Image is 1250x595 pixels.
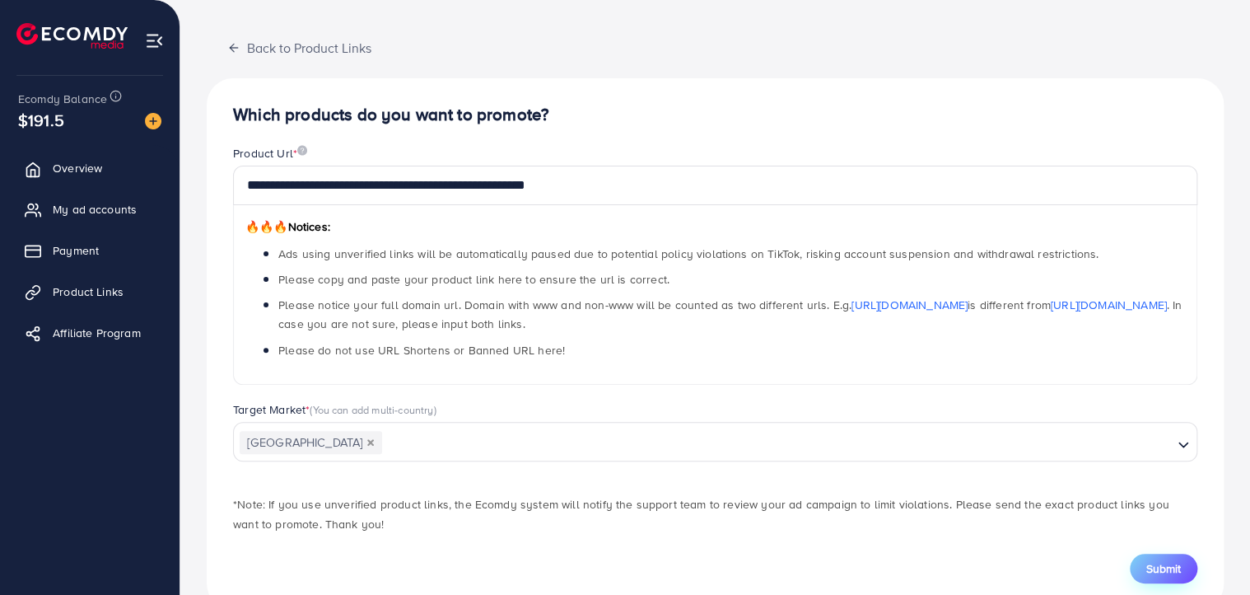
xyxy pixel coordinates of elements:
a: [URL][DOMAIN_NAME] [1051,297,1167,313]
span: My ad accounts [53,201,137,218]
span: Notices: [245,218,330,235]
span: Please do not use URL Shortens or Banned URL here! [278,342,565,358]
div: Search for option [233,422,1197,461]
span: Submit [1146,560,1181,577]
label: Target Market [233,401,436,418]
button: Deselect Pakistan [366,438,375,447]
button: Back to Product Links [207,30,392,65]
label: Product Url [233,145,307,162]
button: Submit [1130,554,1197,583]
img: logo [16,23,128,49]
a: Product Links [12,275,167,308]
span: Payment [53,242,99,259]
span: [GEOGRAPHIC_DATA] [240,431,382,454]
span: Overview [53,160,102,176]
span: Product Links [53,283,124,300]
span: 🔥🔥🔥 [245,218,287,235]
span: Affiliate Program [53,325,141,341]
img: menu [145,31,164,50]
a: [URL][DOMAIN_NAME] [851,297,968,313]
span: Ecomdy Balance [18,91,107,107]
iframe: Chat [1180,521,1238,583]
span: Please copy and paste your product link here to ensure the url is correct. [278,271,669,288]
img: image [297,145,307,156]
span: $191.5 [18,95,64,146]
span: Ads using unverified links will be automatically paused due to potential policy violations on Tik... [278,246,1098,262]
span: Please notice your full domain url. Domain with www and non-www will be counted as two different ... [278,297,1182,332]
span: (You can add multi-country) [310,402,436,417]
a: My ad accounts [12,193,167,226]
a: Affiliate Program [12,316,167,349]
a: Overview [12,152,167,185]
h4: Which products do you want to promote? [233,105,1197,125]
a: Payment [12,234,167,267]
input: Search for option [384,430,1171,456]
img: image [145,113,161,129]
p: *Note: If you use unverified product links, the Ecomdy system will notify the support team to rev... [233,494,1197,534]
